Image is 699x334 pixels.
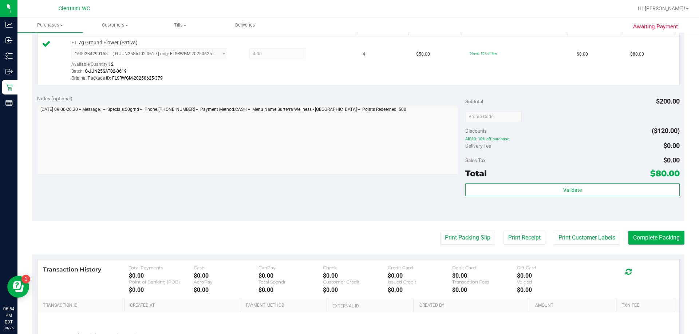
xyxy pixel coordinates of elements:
div: $0.00 [452,272,517,279]
button: Complete Packing [628,231,684,245]
span: $80.00 [650,168,680,178]
span: Hi, [PERSON_NAME]! [638,5,685,11]
span: Tills [148,22,212,28]
a: Payment Method [246,303,324,309]
span: Delivery Fee [465,143,491,149]
span: Validate [563,187,582,193]
span: ($120.00) [652,127,680,134]
span: $0.00 [663,156,680,164]
a: Created At [130,303,237,309]
span: $50.00 [416,51,430,58]
span: $80.00 [630,51,644,58]
inline-svg: Reports [5,99,13,106]
input: Promo Code [465,111,522,122]
div: $0.00 [517,286,582,293]
span: Discounts [465,124,487,137]
div: Total Payments [129,265,194,270]
span: $0.00 [663,142,680,149]
div: Debit Card [452,265,517,270]
span: Batch: [71,69,84,74]
div: Customer Credit [323,279,388,285]
div: Gift Card [517,265,582,270]
button: Validate [465,183,679,196]
a: Amount [535,303,613,309]
div: Cash [194,265,258,270]
div: AeroPay [194,279,258,285]
span: G-JUN25SAT02-0619 [85,69,127,74]
a: Tills [147,17,213,33]
span: 50grnd: 50% off line [470,52,497,55]
span: AIQ10: 10% off purchase [465,136,679,141]
button: Print Receipt [503,231,545,245]
span: Purchases [17,22,83,28]
span: Notes (optional) [37,96,72,101]
div: Voided [517,279,582,285]
div: $0.00 [517,272,582,279]
div: $0.00 [194,272,258,279]
span: Clermont WC [59,5,90,12]
div: Credit Card [388,265,453,270]
inline-svg: Retail [5,84,13,91]
div: Available Quantity: [71,59,235,73]
inline-svg: Outbound [5,68,13,75]
div: CanPay [258,265,323,270]
div: Transaction Fees [452,279,517,285]
a: Deliveries [213,17,278,33]
div: Total Spendr [258,279,323,285]
p: 08/25 [3,325,14,331]
div: Check [323,265,388,270]
span: 12 [108,62,114,67]
span: Total [465,168,487,178]
span: $0.00 [577,51,588,58]
a: Txn Fee [622,303,671,309]
th: External ID [327,299,413,312]
span: Awaiting Payment [633,23,678,31]
inline-svg: Inventory [5,52,13,60]
div: Point of Banking (POB) [129,279,194,285]
div: $0.00 [129,272,194,279]
a: Purchases [17,17,83,33]
div: $0.00 [194,286,258,293]
div: $0.00 [323,286,388,293]
iframe: Resource center [7,276,29,298]
div: Issued Credit [388,279,453,285]
div: $0.00 [323,272,388,279]
button: Print Packing Slip [440,231,495,245]
span: 4 [363,51,365,58]
span: Sales Tax [465,157,486,163]
div: $0.00 [388,272,453,279]
span: Deliveries [225,22,265,28]
div: $0.00 [258,272,323,279]
inline-svg: Analytics [5,21,13,28]
span: Original Package ID: [71,76,111,81]
span: FT 7g Ground Flower (Sativa) [71,39,138,46]
a: Transaction ID [43,303,122,309]
a: Created By [419,303,526,309]
button: Print Customer Labels [554,231,620,245]
div: $0.00 [258,286,323,293]
div: $0.00 [452,286,517,293]
p: 06:54 PM EDT [3,306,14,325]
div: $0.00 [388,286,453,293]
span: Subtotal [465,98,483,104]
iframe: Resource center unread badge [21,275,30,283]
span: Customers [83,22,147,28]
inline-svg: Inbound [5,37,13,44]
span: $200.00 [656,97,680,105]
span: FLSRWGM-20250625-379 [112,76,163,81]
a: Customers [83,17,148,33]
div: $0.00 [129,286,194,293]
